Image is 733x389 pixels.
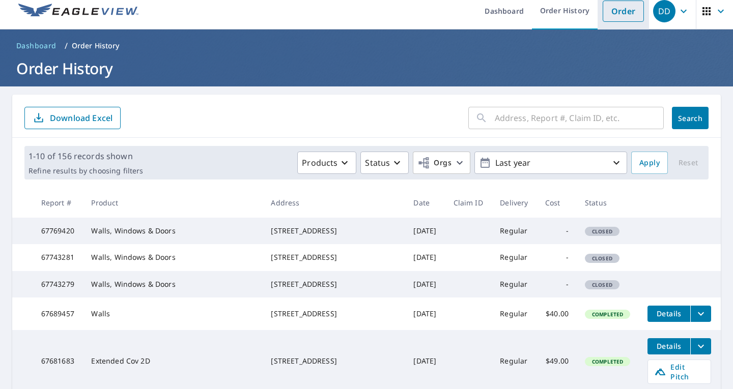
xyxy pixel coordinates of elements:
span: Details [654,309,684,318]
td: [DATE] [405,218,445,244]
li: / [65,40,68,52]
span: Search [680,113,700,123]
th: Report # [33,188,83,218]
span: Apply [639,157,660,169]
td: Walls [83,297,263,330]
p: 1-10 of 156 records shown [29,150,143,162]
button: detailsBtn-67689457 [647,306,690,322]
td: - [537,244,577,271]
td: Walls, Windows & Doors [83,244,263,271]
span: Closed [586,228,618,235]
td: [DATE] [405,297,445,330]
th: Product [83,188,263,218]
div: [STREET_ADDRESS] [271,252,397,262]
td: Walls, Windows & Doors [83,218,263,244]
span: Edit Pitch [654,362,704,381]
td: Walls, Windows & Doors [83,271,263,297]
a: Dashboard [12,38,61,54]
p: Status [365,157,390,169]
span: Closed [586,255,618,262]
button: filesDropdownBtn-67689457 [690,306,711,322]
span: Dashboard [16,41,57,51]
button: Download Excel [24,107,121,129]
img: EV Logo [18,4,138,19]
span: Orgs [417,157,452,169]
div: [STREET_ADDRESS] [271,309,397,319]
nav: breadcrumb [12,38,721,54]
a: Edit Pitch [647,360,711,384]
td: 67769420 [33,218,83,244]
input: Address, Report #, Claim ID, etc. [495,104,664,132]
h1: Order History [12,58,721,79]
p: Refine results by choosing filters [29,166,143,175]
th: Cost [537,188,577,218]
td: Regular [492,218,537,244]
td: Regular [492,271,537,297]
button: Orgs [413,152,470,174]
td: - [537,218,577,244]
td: $40.00 [537,297,577,330]
td: [DATE] [405,271,445,297]
div: [STREET_ADDRESS] [271,279,397,289]
td: 67743279 [33,271,83,297]
span: Completed [586,311,629,318]
td: 67689457 [33,297,83,330]
button: Last year [474,152,627,174]
button: detailsBtn-67681683 [647,338,690,354]
button: filesDropdownBtn-67681683 [690,338,711,354]
button: Status [360,152,409,174]
button: Search [672,107,709,129]
td: [DATE] [405,244,445,271]
span: Completed [586,358,629,365]
span: Details [654,341,684,351]
span: Closed [586,281,618,288]
th: Delivery [492,188,537,218]
td: Regular [492,244,537,271]
p: Products [302,157,337,169]
button: Products [297,152,356,174]
p: Download Excel [50,112,112,124]
button: Apply [631,152,668,174]
p: Last year [491,154,610,172]
td: Regular [492,297,537,330]
th: Date [405,188,445,218]
p: Order History [72,41,120,51]
td: 67743281 [33,244,83,271]
td: - [537,271,577,297]
th: Claim ID [445,188,492,218]
a: Order [603,1,644,22]
div: [STREET_ADDRESS] [271,356,397,366]
div: [STREET_ADDRESS] [271,226,397,236]
th: Status [577,188,639,218]
th: Address [263,188,405,218]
